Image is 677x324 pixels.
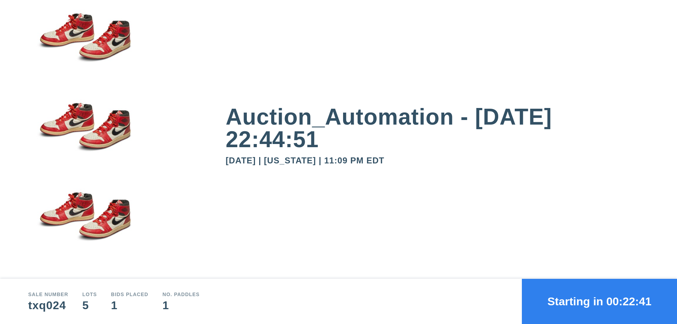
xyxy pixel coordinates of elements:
div: Auction_Automation - [DATE] 22:44:51 [226,106,649,151]
img: small [28,179,141,269]
img: small [28,90,141,179]
div: 5 [83,300,97,311]
div: No. Paddles [163,292,200,297]
div: 1 [111,300,148,311]
div: 1 [163,300,200,311]
div: Sale number [28,292,68,297]
button: Starting in 00:22:41 [522,279,677,324]
div: Bids Placed [111,292,148,297]
div: txq024 [28,300,68,311]
div: Lots [83,292,97,297]
div: [DATE] | [US_STATE] | 11:09 PM EDT [226,156,649,165]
